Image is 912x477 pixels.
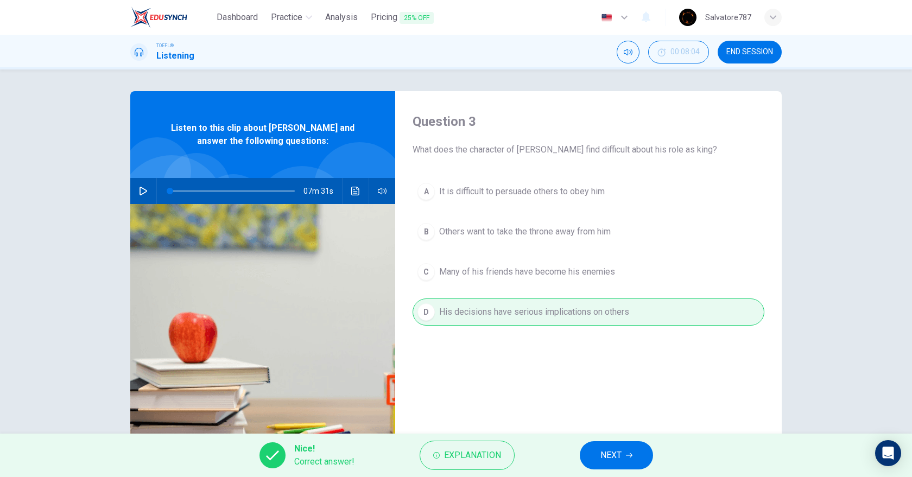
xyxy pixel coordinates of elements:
[420,441,515,470] button: Explanation
[670,48,700,56] span: 00:08:04
[718,41,782,63] button: END SESSION
[705,11,751,24] div: Salvatore787
[679,9,696,26] img: Profile picture
[212,8,262,28] a: Dashboard
[130,204,395,468] img: Listen to this clip about Henry V and answer the following questions:
[366,8,438,28] button: Pricing25% OFF
[130,7,212,28] a: EduSynch logo
[875,440,901,466] div: Open Intercom Messenger
[580,441,653,469] button: NEXT
[156,49,194,62] h1: Listening
[617,41,639,63] div: Mute
[267,8,316,27] button: Practice
[271,11,302,24] span: Practice
[648,41,709,63] div: Hide
[294,455,354,468] span: Correct answer!
[212,8,262,27] button: Dashboard
[648,41,709,63] button: 00:08:04
[600,14,613,22] img: en
[400,12,434,24] span: 25% OFF
[600,448,622,463] span: NEXT
[413,113,764,130] h4: Question 3
[321,8,362,27] button: Analysis
[325,11,358,24] span: Analysis
[156,42,174,49] span: TOEFL®
[294,442,354,455] span: Nice!
[413,143,764,156] span: What does the character of [PERSON_NAME] find difficult about his role as king?
[130,7,187,28] img: EduSynch logo
[347,178,364,204] button: Click to see the audio transcription
[166,122,360,148] span: Listen to this clip about [PERSON_NAME] and answer the following questions:
[444,448,501,463] span: Explanation
[217,11,258,24] span: Dashboard
[371,11,434,24] span: Pricing
[321,8,362,28] a: Analysis
[303,178,342,204] span: 07m 31s
[726,48,773,56] span: END SESSION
